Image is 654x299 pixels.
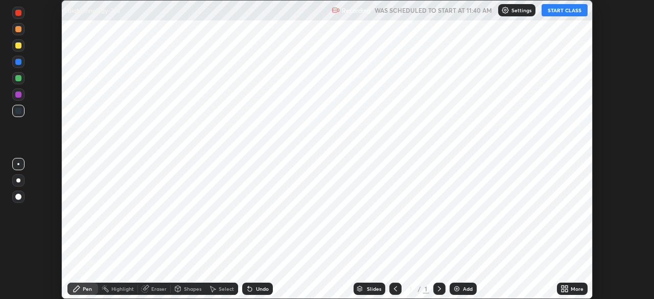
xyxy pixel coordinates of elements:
div: 1 [406,286,416,292]
div: More [571,286,583,291]
p: Settings [511,8,531,13]
h5: WAS SCHEDULED TO START AT 11:40 AM [375,6,492,15]
img: recording.375f2c34.svg [332,6,340,14]
div: Undo [256,286,269,291]
div: 1 [423,284,429,293]
div: Highlight [111,286,134,291]
button: START CLASS [542,4,588,16]
img: class-settings-icons [501,6,509,14]
p: Recording [342,7,370,14]
div: / [418,286,421,292]
div: Shapes [184,286,201,291]
img: add-slide-button [453,285,461,293]
div: Pen [83,286,92,291]
div: Eraser [151,286,167,291]
div: Add [463,286,473,291]
p: Biotechnology-3/8 [67,6,120,14]
div: Select [219,286,234,291]
div: Slides [367,286,381,291]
